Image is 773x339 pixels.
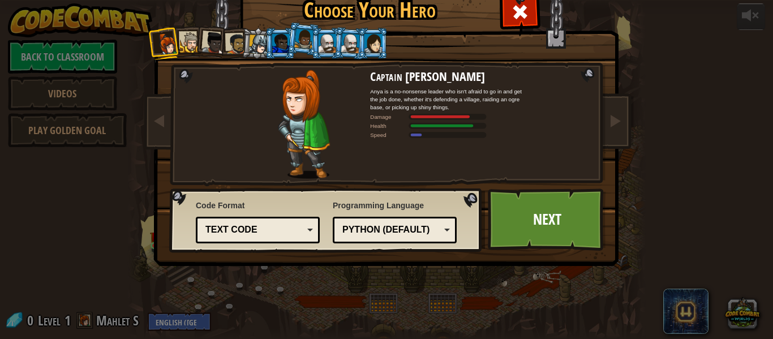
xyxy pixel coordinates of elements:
div: Gains 140% of listed Warrior armor health. [370,122,529,130]
div: Python (Default) [342,224,440,237]
li: Arryn Stonewall [287,22,320,55]
li: Lady Ida Justheart [195,25,228,58]
li: Hattori Hanzō [241,27,273,59]
div: Moves at 6 meters per second. [370,131,529,139]
span: Programming Language [333,200,457,211]
div: Damage [370,113,410,121]
li: Captain Anya Weston [148,27,182,60]
li: Sir Tharin Thunderfist [173,26,203,57]
li: Gordon the Stalwart [265,28,295,59]
img: language-selector-background.png [169,188,485,253]
a: Next [488,188,606,251]
div: Speed [370,131,410,139]
li: Okar Stompfoot [333,27,366,59]
li: Alejandro the Duelist [218,28,250,59]
div: Health [370,122,410,130]
h2: Captain [PERSON_NAME] [370,70,529,83]
span: Code Format [196,200,320,211]
img: captain-pose.png [278,70,330,179]
div: Anya is a no-nonsense leader who isn't afraid to go in and get the job done, whether it's defendi... [370,87,529,111]
li: Illia Shieldsmith [358,28,388,59]
div: Text code [205,224,303,237]
div: Deals 120% of listed Warrior weapon damage. [370,113,529,121]
li: Okar Stompfoot [311,28,342,59]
